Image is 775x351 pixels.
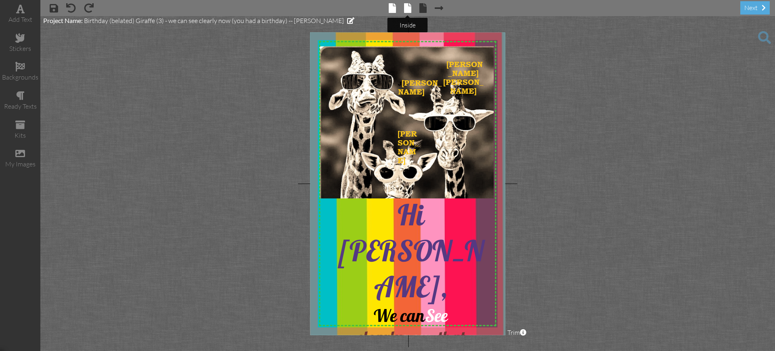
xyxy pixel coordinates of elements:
[374,305,425,326] span: We can
[400,21,416,29] tip-tip: inside
[43,17,83,24] span: Project Name:
[438,326,465,348] span: that
[425,305,448,326] span: See
[338,197,484,305] span: Hi [PERSON_NAME],
[403,326,434,348] span: now,
[443,78,484,95] span: [PERSON_NAME]
[446,60,483,78] span: [PERSON_NAME]
[398,78,442,96] span: [PERSON_NAME]
[398,129,419,165] span: [PERSON_NAME]
[740,1,770,15] div: next
[319,46,494,198] img: 20201107-150524-2ae8760a121b-1000.jpg
[398,80,402,87] span: J
[357,326,438,348] span: clearly
[507,328,526,337] span: Trim
[84,17,344,25] span: Birthday (belated) Giraffe (3) - we can see clearly now (you had a birthday) -- [PERSON_NAME]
